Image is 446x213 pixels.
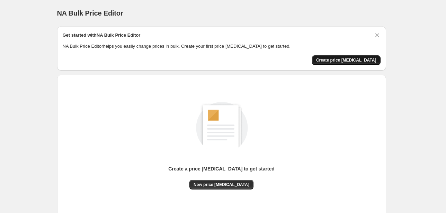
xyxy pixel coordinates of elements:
[312,55,381,65] button: Create price change job
[194,182,249,187] span: New price [MEDICAL_DATA]
[168,165,275,172] p: Create a price [MEDICAL_DATA] to get started
[63,32,141,39] h2: Get started with NA Bulk Price Editor
[63,43,381,50] p: NA Bulk Price Editor helps you easily change prices in bulk. Create your first price [MEDICAL_DAT...
[316,57,376,63] span: Create price [MEDICAL_DATA]
[57,9,123,17] span: NA Bulk Price Editor
[374,32,381,39] button: Dismiss card
[189,180,253,189] button: New price [MEDICAL_DATA]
